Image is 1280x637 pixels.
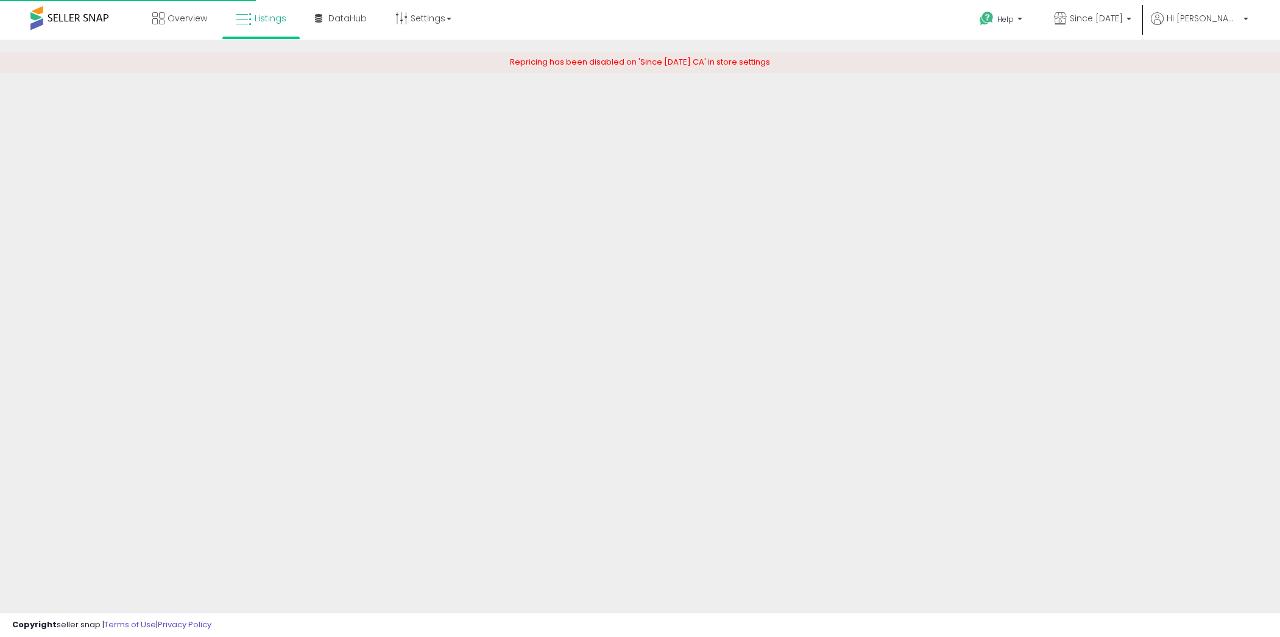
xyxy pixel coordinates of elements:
a: Help [970,2,1034,40]
span: Hi [PERSON_NAME] [1167,12,1240,24]
span: Overview [168,12,207,24]
span: Listings [255,12,286,24]
span: Repricing has been disabled on 'Since [DATE] CA' in store settings [510,56,770,68]
a: Hi [PERSON_NAME] [1151,12,1248,40]
span: Since [DATE] [1070,12,1123,24]
span: Help [997,14,1014,24]
i: Get Help [979,11,994,26]
span: DataHub [328,12,367,24]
